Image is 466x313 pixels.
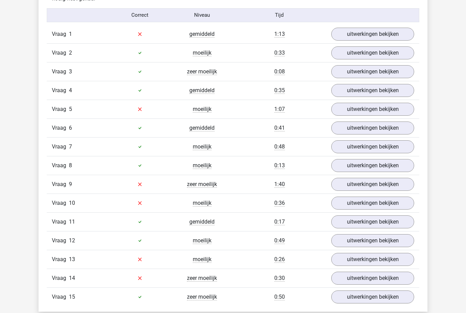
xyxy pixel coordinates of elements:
span: zeer moeilijk [187,181,217,188]
span: Vraag [52,199,69,207]
span: moeilijk [193,143,212,150]
span: 0:33 [274,49,285,56]
span: 11 [69,218,75,225]
span: Vraag [52,30,69,38]
span: 7 [69,143,72,150]
span: 8 [69,162,72,169]
span: Vraag [52,274,69,282]
span: Vraag [52,237,69,245]
a: uitwerkingen bekijken [331,253,414,266]
span: 0:13 [274,162,285,169]
span: 1:40 [274,181,285,188]
span: zeer moeilijk [187,275,217,282]
span: 0:26 [274,256,285,263]
span: moeilijk [193,162,212,169]
span: Vraag [52,143,69,151]
span: moeilijk [193,200,212,207]
span: moeilijk [193,49,212,56]
span: 0:35 [274,87,285,94]
span: 0:48 [274,143,285,150]
span: moeilijk [193,237,212,244]
span: 15 [69,294,75,300]
span: Vraag [52,68,69,76]
a: uitwerkingen bekijken [331,103,414,116]
span: gemiddeld [189,87,215,94]
a: uitwerkingen bekijken [331,122,414,134]
a: uitwerkingen bekijken [331,234,414,247]
span: 1:07 [274,106,285,113]
span: moeilijk [193,106,212,113]
span: 3 [69,68,72,75]
span: Vraag [52,255,69,264]
div: Niveau [171,11,233,19]
a: uitwerkingen bekijken [331,290,414,303]
div: Tijd [233,11,326,19]
span: Vraag [52,180,69,188]
span: Vraag [52,218,69,226]
span: 5 [69,106,72,112]
span: Vraag [52,49,69,57]
span: gemiddeld [189,125,215,131]
a: uitwerkingen bekijken [331,272,414,285]
span: Vraag [52,124,69,132]
span: 6 [69,125,72,131]
span: zeer moeilijk [187,294,217,300]
span: 0:08 [274,68,285,75]
span: 0:50 [274,294,285,300]
span: 1:13 [274,31,285,38]
a: uitwerkingen bekijken [331,178,414,191]
span: Vraag [52,161,69,170]
span: Vraag [52,293,69,301]
span: 1 [69,31,72,37]
span: 13 [69,256,75,262]
a: uitwerkingen bekijken [331,159,414,172]
a: uitwerkingen bekijken [331,46,414,59]
span: 4 [69,87,72,94]
a: uitwerkingen bekijken [331,197,414,210]
span: 0:49 [274,237,285,244]
a: uitwerkingen bekijken [331,140,414,153]
span: 0:36 [274,200,285,207]
a: uitwerkingen bekijken [331,215,414,228]
span: 9 [69,181,72,187]
span: gemiddeld [189,218,215,225]
a: uitwerkingen bekijken [331,65,414,78]
span: Vraag [52,86,69,95]
span: gemiddeld [189,31,215,38]
span: 0:30 [274,275,285,282]
span: 2 [69,49,72,56]
span: moeilijk [193,256,212,263]
span: 0:17 [274,218,285,225]
a: uitwerkingen bekijken [331,28,414,41]
span: Vraag [52,105,69,113]
span: zeer moeilijk [187,68,217,75]
span: 10 [69,200,75,206]
span: 14 [69,275,75,281]
div: Correct [109,11,171,19]
a: uitwerkingen bekijken [331,84,414,97]
span: 0:41 [274,125,285,131]
span: 12 [69,237,75,244]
